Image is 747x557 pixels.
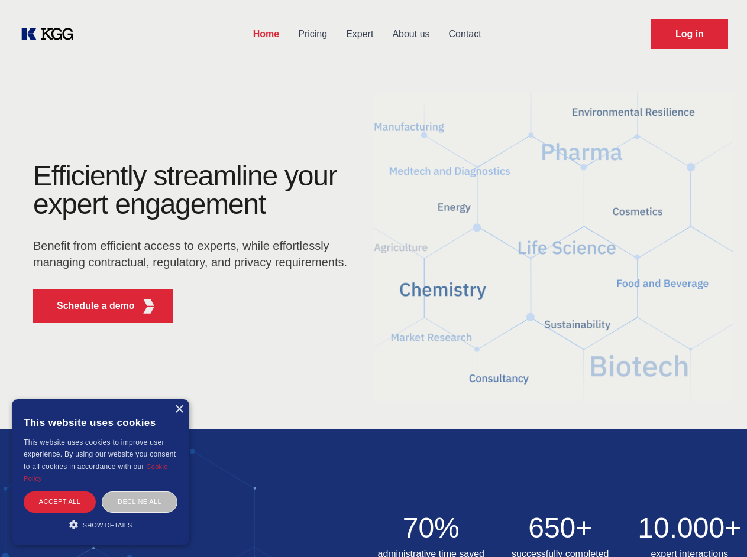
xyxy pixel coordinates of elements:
div: Close [174,405,183,414]
h1: Efficiently streamline your expert engagement [33,162,355,219]
img: KGG Fifth Element RED [141,299,156,314]
iframe: Chat Widget [688,500,747,557]
img: KGG Fifth Element RED [374,77,733,417]
a: Cookie Policy [24,463,168,482]
p: Benefit from efficient access to experts, while effortlessly managing contractual, regulatory, an... [33,237,355,271]
a: Contact [439,19,491,50]
p: Schedule a demo [57,299,135,313]
h2: 650+ [503,514,618,542]
span: This website uses cookies to improve user experience. By using our website you consent to all coo... [24,438,176,471]
div: Show details [24,519,177,530]
button: Schedule a demoKGG Fifth Element RED [33,289,173,323]
a: KOL Knowledge Platform: Talk to Key External Experts (KEE) [19,25,83,44]
a: Pricing [289,19,337,50]
a: Request Demo [651,19,728,49]
a: About us [383,19,439,50]
div: Decline all [102,491,177,512]
h2: 70% [374,514,489,542]
a: Home [244,19,289,50]
a: Expert [337,19,383,50]
div: This website uses cookies [24,408,177,437]
span: Show details [83,522,132,529]
div: Accept all [24,491,96,512]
